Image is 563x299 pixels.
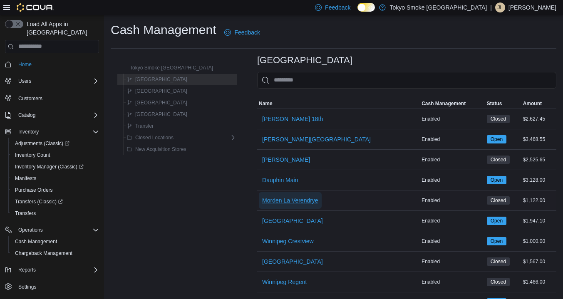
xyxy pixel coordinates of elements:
button: Inventory [15,127,42,137]
span: Settings [18,284,36,290]
button: Catalog [15,110,39,120]
span: [GEOGRAPHIC_DATA] [135,99,187,106]
span: Closed [491,258,506,265]
span: Customers [15,93,99,103]
span: Cash Management [422,100,466,107]
div: $2,525.65 [521,155,556,165]
span: Morden La Verendrye [262,196,318,205]
span: Users [15,76,99,86]
span: Dauphin Main [262,176,298,184]
span: [PERSON_NAME] 18th [262,115,323,123]
span: Amount [523,100,542,107]
div: Enabled [420,175,485,185]
a: Manifests [12,173,40,183]
div: $3,468.55 [521,134,556,144]
span: Inventory [15,127,99,137]
button: [GEOGRAPHIC_DATA] [124,109,191,119]
span: Catalog [15,110,99,120]
button: [GEOGRAPHIC_DATA] [124,98,191,108]
span: Manifests [12,173,99,183]
a: Adjustments (Classic) [12,138,73,148]
span: Open [491,136,503,143]
span: Adjustments (Classic) [12,138,99,148]
span: Inventory Manager (Classic) [12,162,99,172]
span: Transfers [15,210,36,217]
div: Enabled [420,216,485,226]
button: Chargeback Management [8,247,102,259]
button: Status [485,99,521,109]
span: Users [18,78,31,84]
button: [PERSON_NAME] 18th [259,111,326,127]
span: Load All Apps in [GEOGRAPHIC_DATA] [23,20,99,37]
span: Purchase Orders [15,187,53,193]
span: Winnipeg Regent [262,278,307,286]
span: Inventory Count [15,152,50,158]
button: Reports [15,265,39,275]
button: [GEOGRAPHIC_DATA] [259,253,326,270]
button: Transfer [124,121,157,131]
a: Transfers [12,208,39,218]
button: Inventory [2,126,102,138]
span: Feedback [325,3,350,12]
button: Transfers [8,208,102,219]
a: Inventory Manager (Classic) [8,161,102,173]
span: Cash Management [12,237,99,247]
div: $1,567.00 [521,257,556,267]
button: Morden La Verendrye [259,192,322,209]
span: [PERSON_NAME] [262,156,310,164]
div: $2,627.45 [521,114,556,124]
span: Reports [18,267,36,273]
span: Transfer [135,123,154,129]
span: Cash Management [15,238,57,245]
span: Inventory [18,128,39,135]
div: $1,947.10 [521,216,556,226]
span: New Acquisition Stores [135,146,186,153]
a: Adjustments (Classic) [8,138,102,149]
p: [PERSON_NAME] [508,2,556,12]
a: Transfers (Classic) [8,196,102,208]
button: [PERSON_NAME][GEOGRAPHIC_DATA] [259,131,374,148]
span: Operations [15,225,99,235]
span: Feedback [234,28,260,37]
span: [GEOGRAPHIC_DATA] [135,76,187,83]
a: Purchase Orders [12,185,56,195]
span: Customers [18,95,42,102]
button: [GEOGRAPHIC_DATA] [259,213,326,229]
button: Operations [2,224,102,236]
span: Chargeback Management [15,250,72,257]
span: Open [491,237,503,245]
span: JL [498,2,503,12]
div: $1,466.00 [521,277,556,287]
span: Closed Locations [135,134,174,141]
div: Enabled [420,257,485,267]
button: Purchase Orders [8,184,102,196]
span: Manifests [15,175,36,182]
button: Dauphin Main [259,172,301,188]
span: Inventory Manager (Classic) [15,163,84,170]
a: Home [15,59,35,69]
span: Inventory Count [12,150,99,160]
span: [GEOGRAPHIC_DATA] [135,111,187,118]
button: Inventory Count [8,149,102,161]
span: Catalog [18,112,35,119]
span: Closed [487,257,510,266]
span: [GEOGRAPHIC_DATA] [135,88,187,94]
button: Name [257,99,420,109]
div: $1,000.00 [521,236,556,246]
span: Closed [491,115,506,123]
span: Open [491,217,503,225]
span: Settings [15,282,99,292]
span: Name [259,100,273,107]
button: Catalog [2,109,102,121]
button: Users [2,75,102,87]
span: [GEOGRAPHIC_DATA] [262,257,323,266]
a: Settings [15,282,40,292]
a: Cash Management [12,237,60,247]
a: Chargeback Management [12,248,76,258]
a: Inventory Count [12,150,54,160]
a: Customers [15,94,46,104]
span: Adjustments (Classic) [15,140,69,147]
div: $1,122.00 [521,195,556,205]
button: [PERSON_NAME] [259,151,313,168]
